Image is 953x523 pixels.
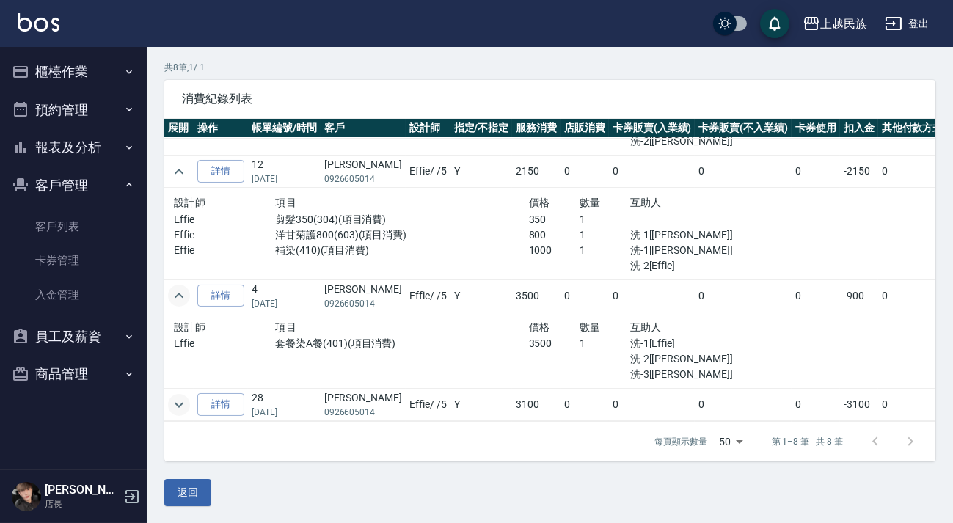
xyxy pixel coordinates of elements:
th: 店販消費 [561,119,609,138]
p: 1 [580,212,630,227]
td: [PERSON_NAME] [321,279,406,312]
td: -900 [840,279,878,312]
td: 0 [609,389,695,421]
td: 0 [695,156,792,188]
td: 3500 [512,279,561,312]
p: 洗-1[Effie] [630,336,782,351]
th: 扣入金 [840,119,878,138]
span: 設計師 [174,321,205,333]
td: Effie / /5 [406,156,450,188]
td: -3100 [840,389,878,421]
th: 服務消費 [512,119,561,138]
th: 其他付款方式 [878,119,947,138]
p: Effie [174,243,275,258]
td: Y [450,279,513,312]
p: 每頁顯示數量 [654,435,707,448]
td: 0 [792,389,840,421]
td: 0 [561,389,609,421]
p: 共 8 筆, 1 / 1 [164,61,935,74]
button: 客戶管理 [6,167,141,205]
td: 0 [609,156,695,188]
p: 補染(410)(項目消費) [275,243,528,258]
p: 1 [580,243,630,258]
button: 商品管理 [6,355,141,393]
th: 卡券販賣(入業績) [609,119,695,138]
a: 詳情 [197,393,244,416]
p: 0926605014 [324,406,402,419]
p: 350 [529,212,580,227]
img: Person [12,482,41,511]
p: [DATE] [252,172,317,186]
p: 洗-3[[PERSON_NAME]] [630,367,782,382]
p: 店長 [45,497,120,511]
th: 設計師 [406,119,450,138]
img: Logo [18,13,59,32]
p: 1 [580,336,630,351]
td: 0 [695,389,792,421]
td: 0 [878,156,947,188]
h5: [PERSON_NAME] [45,483,120,497]
p: 剪髮350(304)(項目消費) [275,212,528,227]
td: 0 [792,156,840,188]
a: 卡券管理 [6,244,141,277]
p: 洋甘菊護800(603)(項目消費) [275,227,528,243]
td: 3100 [512,389,561,421]
a: 詳情 [197,285,244,307]
td: 28 [248,389,321,421]
button: save [760,9,789,38]
th: 卡券使用 [792,119,840,138]
button: expand row [168,161,190,183]
button: 櫃檯作業 [6,53,141,91]
td: 0 [878,389,947,421]
p: 洗-1[[PERSON_NAME]] [630,227,782,243]
div: 上越民族 [820,15,867,33]
td: Y [450,389,513,421]
p: Effie [174,212,275,227]
button: expand row [168,394,190,416]
span: 消費紀錄列表 [182,92,918,106]
p: 洗-2[[PERSON_NAME]] [630,351,782,367]
p: 套餐染A餐(401)(項目消費) [275,336,528,351]
th: 操作 [194,119,248,138]
p: 0926605014 [324,297,402,310]
th: 展開 [164,119,194,138]
span: 價格 [529,197,550,208]
p: 第 1–8 筆 共 8 筆 [772,435,843,448]
span: 價格 [529,321,550,333]
td: Y [450,156,513,188]
button: 報表及分析 [6,128,141,167]
span: 互助人 [630,321,662,333]
p: [DATE] [252,297,317,310]
td: [PERSON_NAME] [321,156,406,188]
span: 設計師 [174,197,205,208]
th: 卡券販賣(不入業績) [695,119,792,138]
button: 登出 [879,10,935,37]
p: 3500 [529,336,580,351]
button: expand row [168,285,190,307]
td: 0 [792,279,840,312]
p: 洗-2[Effie] [630,258,782,274]
p: 1000 [529,243,580,258]
th: 指定/不指定 [450,119,513,138]
td: 0 [609,279,695,312]
td: Effie / /5 [406,389,450,421]
span: 項目 [275,197,296,208]
p: 洗-2[[PERSON_NAME]] [630,134,782,149]
a: 入金管理 [6,278,141,312]
td: 12 [248,156,321,188]
button: 員工及薪資 [6,318,141,356]
button: 返回 [164,479,211,506]
td: [PERSON_NAME] [321,389,406,421]
td: 0 [561,279,609,312]
p: 800 [529,227,580,243]
th: 客戶 [321,119,406,138]
button: 上越民族 [797,9,873,39]
td: 0 [878,279,947,312]
td: 2150 [512,156,561,188]
div: 50 [713,422,748,461]
td: 0 [695,279,792,312]
a: 客戶列表 [6,210,141,244]
span: 項目 [275,321,296,333]
span: 互助人 [630,197,662,208]
span: 數量 [580,321,601,333]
